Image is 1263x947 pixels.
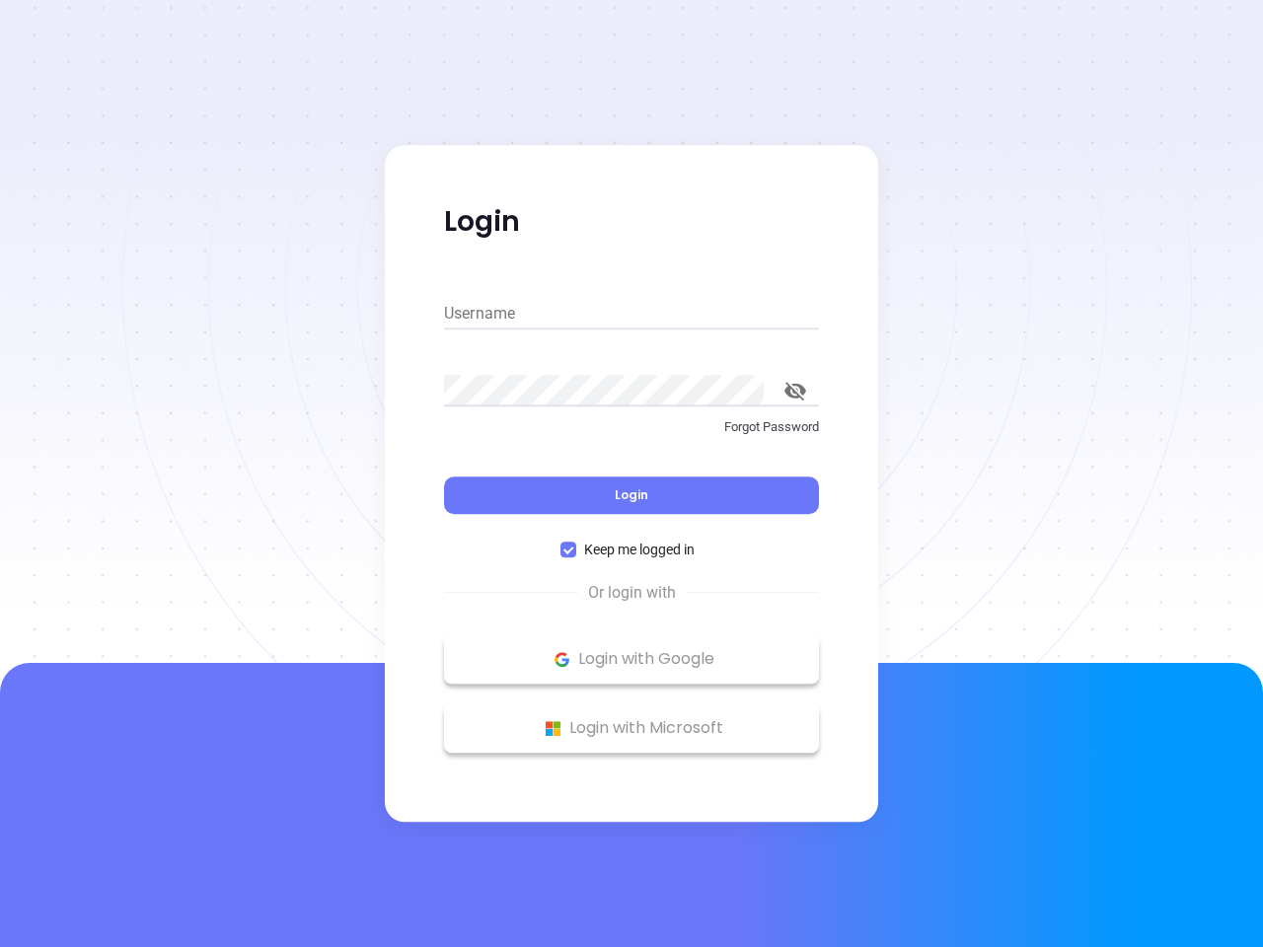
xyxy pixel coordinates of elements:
img: Google Logo [550,647,574,672]
p: Login [444,204,819,240]
span: Keep me logged in [576,539,703,560]
p: Login with Microsoft [454,713,809,743]
button: Microsoft Logo Login with Microsoft [444,703,819,753]
button: toggle password visibility [772,367,819,414]
p: Login with Google [454,644,809,674]
span: Login [615,486,648,503]
p: Forgot Password [444,417,819,437]
img: Microsoft Logo [541,716,565,741]
a: Forgot Password [444,417,819,453]
span: Or login with [578,581,686,605]
button: Google Logo Login with Google [444,634,819,684]
button: Login [444,476,819,514]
